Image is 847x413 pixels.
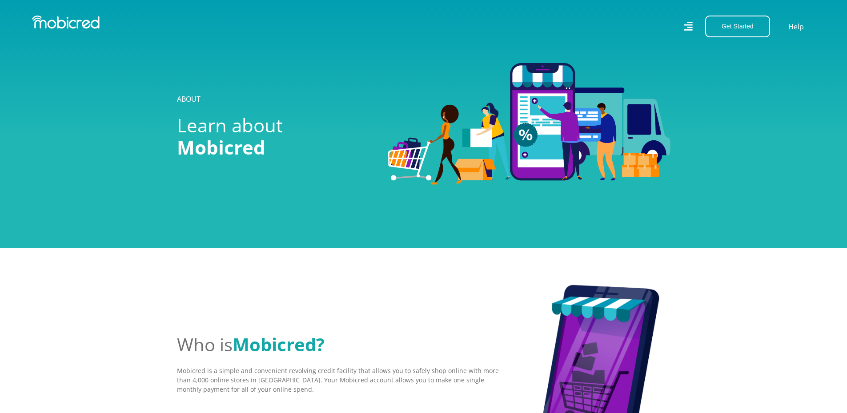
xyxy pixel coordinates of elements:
[233,332,325,357] span: Mobicred?
[705,16,770,37] button: Get Started
[177,135,265,160] span: Mobicred
[177,94,201,104] a: ABOUT
[177,334,502,355] h2: Who is
[177,114,375,159] h1: Learn about
[788,21,804,32] a: Help
[177,366,502,394] p: Mobicred is a simple and convenient revolving credit facility that allows you to safely shop onli...
[388,63,670,185] img: Categories
[32,16,100,29] img: Mobicred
